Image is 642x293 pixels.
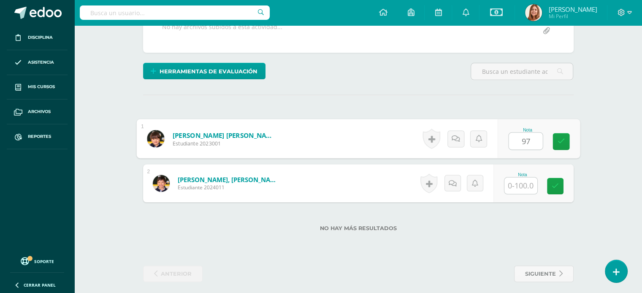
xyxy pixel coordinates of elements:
[160,64,257,79] span: Herramientas de evaluación
[143,225,574,231] label: No hay más resultados
[509,133,542,150] input: 0-100.0
[28,59,54,66] span: Asistencia
[525,4,542,21] img: eb2ab618cba906d884e32e33fe174f12.png
[34,258,54,264] span: Soporte
[7,99,68,124] a: Archivos
[178,184,279,191] span: Estudiante 2024011
[153,175,170,192] img: 2d73323a157cd668264b836be5cdb66e.png
[525,266,556,282] span: siguiente
[162,23,282,39] div: No hay archivos subidos a esta actividad...
[147,130,164,147] img: 5842dea7bff28c2921801c3221f0a5ab.png
[10,255,64,266] a: Soporte
[508,127,547,132] div: Nota
[504,172,541,177] div: Nota
[178,175,279,184] a: [PERSON_NAME], [PERSON_NAME]
[161,266,192,282] span: anterior
[80,5,270,20] input: Busca un usuario...
[471,63,573,80] input: Busca un estudiante aquí...
[7,124,68,149] a: Reportes
[172,131,276,140] a: [PERSON_NAME] [PERSON_NAME]
[514,266,574,282] a: siguiente
[548,13,597,20] span: Mi Perfil
[28,34,53,41] span: Disciplina
[24,282,56,288] span: Cerrar panel
[143,63,265,79] a: Herramientas de evaluación
[548,5,597,13] span: [PERSON_NAME]
[7,50,68,75] a: Asistencia
[28,133,51,140] span: Reportes
[7,25,68,50] a: Disciplina
[28,83,55,90] span: Mis cursos
[7,75,68,100] a: Mis cursos
[28,108,51,115] span: Archivos
[504,177,537,194] input: 0-100.0
[172,140,276,147] span: Estudiante 2023001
